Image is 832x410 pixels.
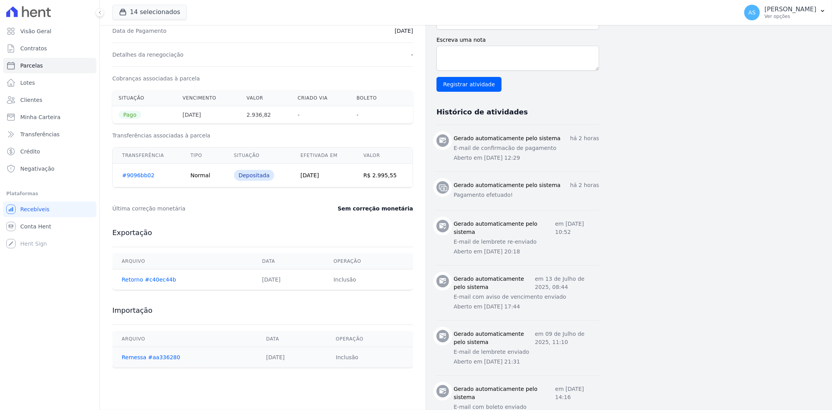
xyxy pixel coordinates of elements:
[112,90,176,106] th: Situação
[3,92,96,108] a: Clientes
[354,164,413,187] td: R$ 2.995,55
[181,164,224,187] td: Normal
[291,148,354,164] th: Efetivada em
[20,62,43,70] span: Parcelas
[454,330,535,346] h3: Gerado automaticamente pelo sistema
[112,132,413,139] h3: Transferências associadas à parcela
[122,172,154,178] a: #9096bb02
[436,36,599,44] label: Escreva uma nota
[338,205,413,212] dd: Sem correção monetária
[454,181,561,189] h3: Gerado automaticamente pelo sistema
[454,191,599,199] p: Pagamento efetuado!
[3,58,96,73] a: Parcelas
[253,253,324,269] th: Data
[291,90,350,106] th: Criado via
[354,148,413,164] th: Valor
[454,220,555,236] h3: Gerado automaticamente pelo sistema
[454,303,599,311] p: Aberto em [DATE] 17:44
[20,205,50,213] span: Recebíveis
[240,90,291,106] th: Valor
[20,148,40,155] span: Crédito
[454,248,599,256] p: Aberto em [DATE] 20:18
[20,165,55,173] span: Negativação
[454,144,599,152] p: E-mail de confirmacão de pagamento
[122,354,180,360] a: Remessa #aa336280
[122,276,176,283] a: Retorno #c40ec44b
[3,201,96,217] a: Recebíveis
[291,164,354,187] td: [DATE]
[3,161,96,176] a: Negativação
[3,127,96,142] a: Transferências
[535,275,599,291] p: em 13 de Julho de 2025, 08:44
[113,148,181,164] th: Transferência
[765,13,816,20] p: Ver opções
[350,90,396,106] th: Boleto
[454,134,561,143] h3: Gerado automaticamente pelo sistema
[20,113,60,121] span: Minha Carteira
[112,27,167,35] dt: Data de Pagamento
[570,134,599,143] p: há 2 horas
[570,181,599,189] p: há 2 horas
[454,293,599,301] p: E-mail com aviso de vencimento enviado
[395,27,413,35] dd: [DATE]
[112,75,200,82] dt: Cobranças associadas à parcela
[257,347,326,368] td: [DATE]
[555,220,599,236] p: em [DATE] 10:52
[257,331,326,347] th: Data
[3,75,96,91] a: Lotes
[749,10,756,15] span: AS
[225,148,291,164] th: Situação
[326,347,413,368] td: Inclusão
[3,23,96,39] a: Visão Geral
[350,106,396,124] th: -
[324,269,413,290] td: Inclusão
[6,189,93,198] div: Plataformas
[20,223,51,230] span: Conta Hent
[3,219,96,234] a: Conta Hent
[20,27,51,35] span: Visão Geral
[253,269,324,290] td: [DATE]
[326,331,413,347] th: Operação
[324,253,413,269] th: Operação
[181,148,224,164] th: Tipo
[3,41,96,56] a: Contratos
[112,51,184,59] dt: Detalhes da renegociação
[3,144,96,159] a: Crédito
[112,306,413,315] h3: Importação
[411,51,413,59] dd: -
[454,358,599,366] p: Aberto em [DATE] 21:31
[112,205,290,212] dt: Última correção monetária
[20,130,60,138] span: Transferências
[240,106,291,124] th: 2.936,82
[112,253,253,269] th: Arquivo
[454,238,599,246] p: E-mail de lembrete re-enviado
[3,109,96,125] a: Minha Carteira
[555,385,599,401] p: em [DATE] 14:16
[291,106,350,124] th: -
[112,228,413,237] h3: Exportação
[119,111,141,119] span: Pago
[20,96,42,104] span: Clientes
[454,275,535,291] h3: Gerado automaticamente pelo sistema
[112,331,257,347] th: Arquivo
[436,107,528,117] h3: Histórico de atividades
[176,90,240,106] th: Vencimento
[454,385,555,401] h3: Gerado automaticamente pelo sistema
[20,79,35,87] span: Lotes
[20,45,47,52] span: Contratos
[765,5,816,13] p: [PERSON_NAME]
[112,5,187,20] button: 14 selecionados
[436,77,502,92] input: Registrar atividade
[454,154,599,162] p: Aberto em [DATE] 12:29
[176,106,240,124] th: [DATE]
[535,330,599,346] p: em 09 de Julho de 2025, 11:10
[738,2,832,23] button: AS [PERSON_NAME] Ver opções
[454,348,599,356] p: E-mail de lembrete enviado
[234,170,275,181] div: Depositada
